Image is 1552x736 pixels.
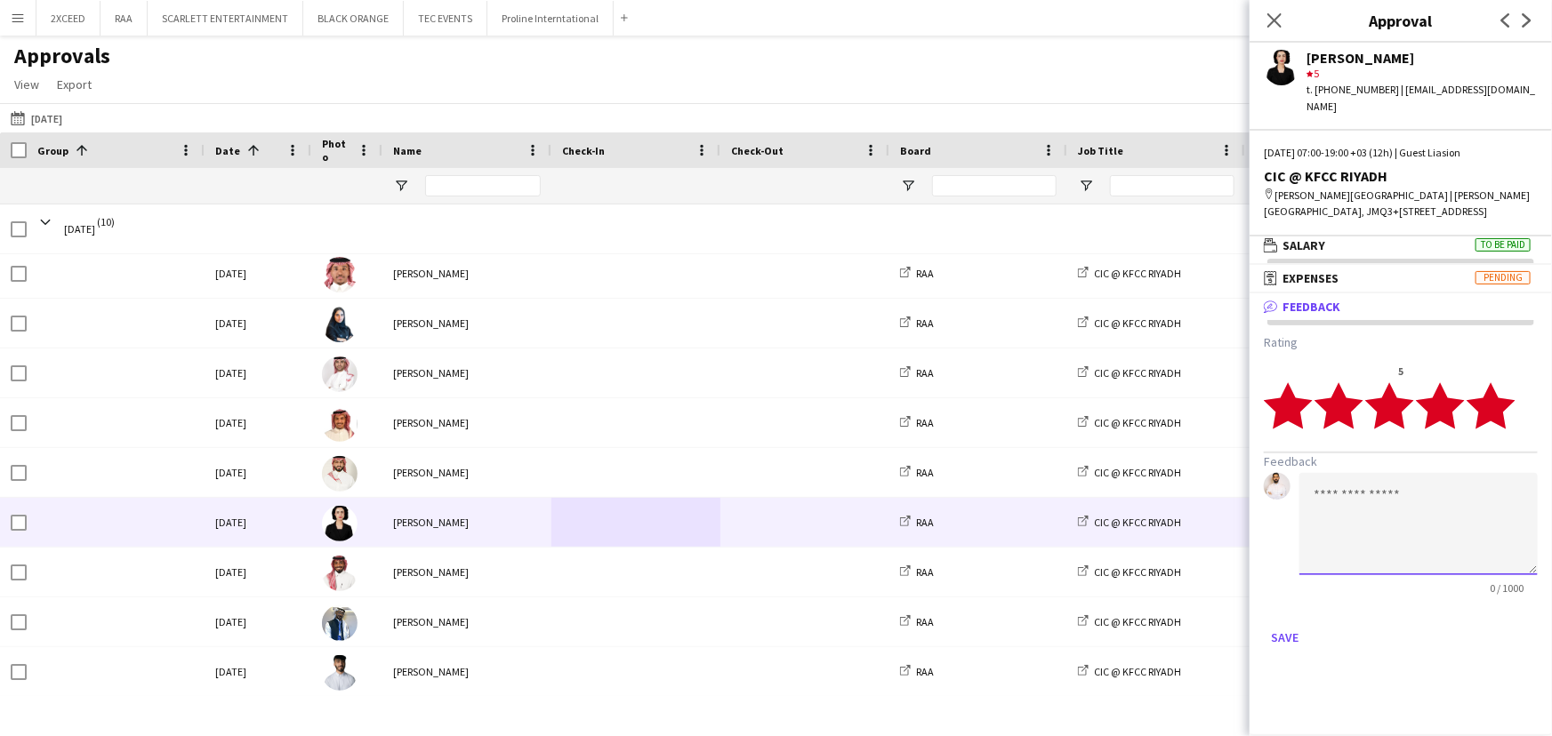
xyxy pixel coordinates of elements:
[1094,516,1181,529] span: CIC @ KFCC RIYADH
[425,175,541,196] input: Name Filter Input
[1250,293,1552,320] mat-expansion-panel-header: Feedback
[1264,334,1538,350] h3: Rating
[900,267,934,280] a: RAA
[1245,348,1423,397] div: Guest Liasion
[1245,299,1423,348] div: Guest Liasion
[1264,623,1306,652] button: Save
[382,548,551,596] div: [PERSON_NAME]
[900,665,934,678] a: RAA
[382,299,551,348] div: [PERSON_NAME]
[382,348,551,397] div: [PERSON_NAME]
[1476,271,1531,284] span: Pending
[916,565,934,579] span: RAA
[1307,66,1538,82] div: 5
[205,299,311,348] div: [DATE]
[1078,366,1181,380] a: CIC @ KFCC RIYADH
[916,615,934,628] span: RAA
[1094,565,1181,579] span: CIC @ KFCC RIYADH
[1283,237,1325,253] span: Salary
[731,144,784,157] span: Check-Out
[393,178,409,194] button: Open Filter Menu
[1078,665,1181,678] a: CIC @ KFCC RIYADH
[1094,267,1181,280] span: CIC @ KFCC RIYADH
[900,178,916,194] button: Open Filter Menu
[7,108,66,129] button: [DATE]
[205,348,311,397] div: [DATE]
[303,1,404,36] button: BLACK ORANGE
[64,204,95,254] span: [DATE]
[205,597,311,646] div: [DATE]
[322,556,358,591] img: Mohammed Abdulelah
[1110,175,1234,196] input: Job Title Filter Input
[1078,316,1181,330] a: CIC @ KFCC RIYADH
[322,137,350,164] span: Photo
[916,267,934,280] span: RAA
[205,398,311,447] div: [DATE]
[1094,615,1181,628] span: CIC @ KFCC RIYADH
[1245,249,1423,298] div: Guest Liasion
[322,356,358,392] img: Riyadh Alamoudi
[1094,366,1181,380] span: CIC @ KFCC RIYADH
[1078,565,1181,579] a: CIC @ KFCC RIYADH
[382,398,551,447] div: [PERSON_NAME]
[1245,647,1423,696] div: Guest Liasion
[322,257,358,292] img: AHMED SHAYNAN
[1264,364,1538,378] div: 5
[1094,665,1181,678] span: CIC @ KFCC RIYADH
[1078,416,1181,429] a: CIC @ KFCC RIYADH
[101,1,148,36] button: RAA
[1264,145,1538,161] div: [DATE] 07:00-19:00 +03 (12h) | Guest Liasion
[382,597,551,646] div: [PERSON_NAME]
[205,249,311,298] div: [DATE]
[205,647,311,696] div: [DATE]
[50,73,99,96] a: Export
[900,144,931,157] span: Board
[1078,178,1094,194] button: Open Filter Menu
[916,665,934,678] span: RAA
[1078,144,1123,157] span: Job Title
[1307,50,1538,66] div: [PERSON_NAME]
[1078,516,1181,529] a: CIC @ KFCC RIYADH
[487,1,614,36] button: Proline Interntational
[1264,168,1538,184] div: CIC @ KFCC RIYADH
[900,366,934,380] a: RAA
[1250,9,1552,32] h3: Approval
[1264,453,1538,469] h3: Feedback
[1264,188,1538,220] div: [PERSON_NAME][GEOGRAPHIC_DATA] | [PERSON_NAME][GEOGRAPHIC_DATA], JMQ3+[STREET_ADDRESS]
[14,76,39,92] span: View
[57,76,92,92] span: Export
[900,615,934,628] a: RAA
[1245,548,1423,596] div: Guest Liasion
[1250,265,1552,292] mat-expansion-panel-header: ExpensesPending
[322,605,358,641] img: Mohammed Sabbagh
[205,548,311,596] div: [DATE]
[1245,448,1423,497] div: Guest Liasion
[1476,581,1538,595] span: 0 / 1000
[37,144,68,157] span: Group
[916,466,934,479] span: RAA
[382,498,551,547] div: [PERSON_NAME]
[1094,416,1181,429] span: CIC @ KFCC RIYADH
[1250,232,1552,259] mat-expansion-panel-header: SalaryTo be paid
[562,144,605,157] span: Check-In
[205,498,311,547] div: [DATE]
[1078,466,1181,479] a: CIC @ KFCC RIYADH
[900,516,934,529] a: RAA
[205,448,311,497] div: [DATE]
[1245,597,1423,646] div: Guest Liasion
[1245,398,1423,447] div: Guest Liasion
[1078,615,1181,628] a: CIC @ KFCC RIYADH
[148,1,303,36] button: SCARLETT ENTERTAINMENT
[1476,238,1531,252] span: To be paid
[215,144,240,157] span: Date
[97,204,115,239] span: (10)
[1283,299,1340,315] span: Feedback
[322,307,358,342] img: Rina Alamoudi
[900,466,934,479] a: RAA
[36,1,101,36] button: 2XCEED
[916,366,934,380] span: RAA
[1307,82,1538,114] div: t. [PHONE_NUMBER] | [EMAIL_ADDRESS][DOMAIN_NAME]
[900,316,934,330] a: RAA
[932,175,1057,196] input: Board Filter Input
[404,1,487,36] button: TEC EVENTS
